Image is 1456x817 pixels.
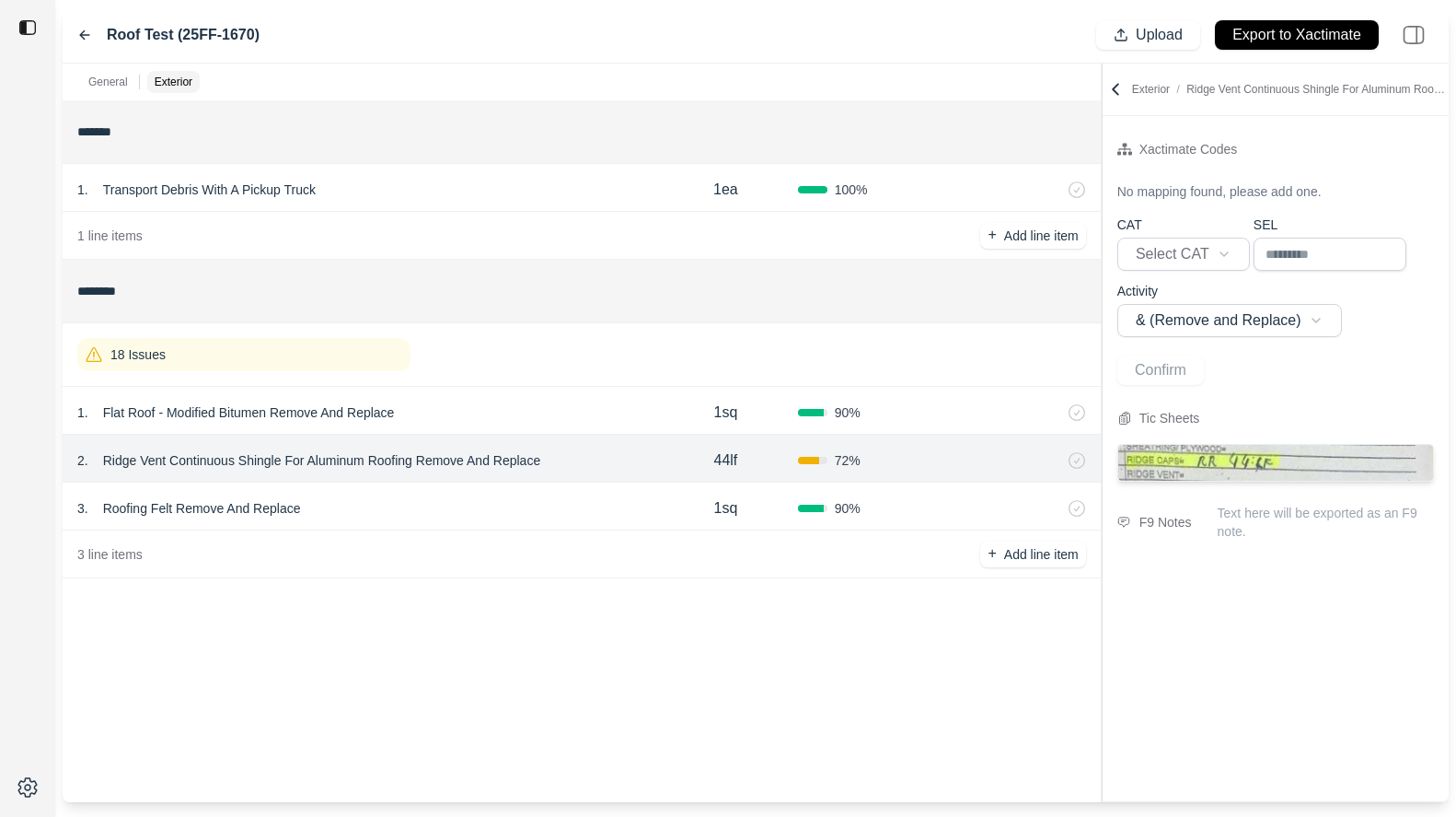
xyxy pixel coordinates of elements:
p: 1 . [77,403,88,422]
p: SEL [1254,216,1406,234]
p: 1ea [713,179,738,201]
p: Roofing Felt Remove And Replace [96,496,308,521]
p: 18 Issues [110,345,166,364]
div: Xactimate Codes [1139,138,1238,160]
span: 90 % [835,403,861,422]
p: No mapping found, please add one. [1117,182,1322,201]
span: 100 % [835,181,868,199]
p: Export to Xactimate [1232,25,1361,46]
button: Export to Xactimate [1215,20,1379,50]
p: Activity [1117,282,1342,300]
p: 1 . [77,181,88,199]
div: F9 Notes [1139,511,1192,533]
p: + [988,543,996,565]
img: right-panel.svg [1393,15,1434,55]
p: 2 . [77,451,88,470]
p: Transport Debris With A Pickup Truck [96,177,323,203]
button: +Add line item [980,542,1085,567]
span: 72 % [835,451,861,470]
p: 1sq [714,402,738,424]
img: comment [1117,517,1130,528]
div: Tic Sheets [1139,407,1200,429]
p: Add line item [1004,227,1079,245]
button: +Add line item [980,223,1085,249]
p: General [88,75,128,89]
p: Exterior [155,75,192,89]
p: 44lf [714,449,738,472]
p: Flat Roof - Modified Bitumen Remove And Replace [96,400,402,426]
p: Text here will be exported as an F9 note. [1218,504,1434,541]
p: Add line item [1004,545,1079,564]
p: Upload [1136,25,1183,46]
span: / [1170,83,1186,96]
p: 1sq [714,497,738,519]
button: Upload [1096,20,1200,50]
label: Roof Test (25FF-1670) [107,24,260,46]
img: toggle sidebar [18,18,37,37]
p: 1 line items [77,227,143,245]
p: Exterior [1132,82,1445,97]
img: Cropped Image [1118,445,1433,481]
span: 90 % [835,499,861,518]
p: CAT [1117,216,1250,234]
p: 3 line items [77,545,143,564]
p: + [988,225,996,246]
p: 3 . [77,499,88,518]
p: Ridge Vent Continuous Shingle For Aluminum Roofing Remove And Replace [96,448,549,473]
